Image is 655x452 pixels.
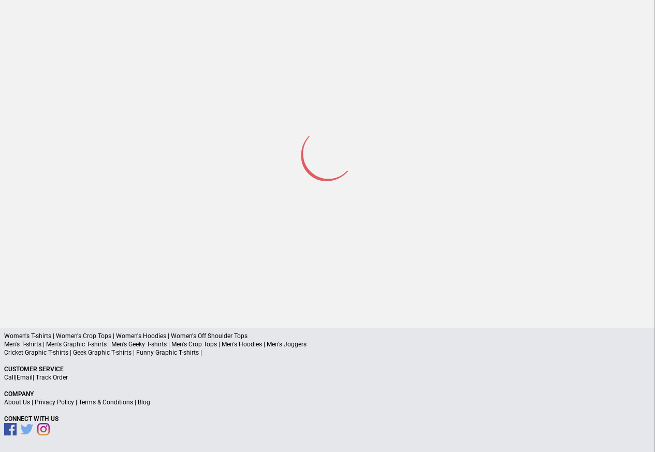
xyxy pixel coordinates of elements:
a: Call [4,374,15,381]
p: Men's T-shirts | Men's Graphic T-shirts | Men's Geeky T-shirts | Men's Crop Tops | Men's Hoodies ... [4,340,651,348]
p: Customer Service [4,365,651,373]
a: Blog [138,399,150,406]
a: Privacy Policy [35,399,74,406]
p: Connect With Us [4,415,651,423]
p: | | [4,373,651,382]
p: Cricket Graphic T-shirts | Geek Graphic T-shirts | Funny Graphic T-shirts | [4,348,651,357]
p: | | | [4,398,651,406]
a: Track Order [36,374,68,381]
p: Company [4,390,651,398]
a: Email [17,374,33,381]
a: About Us [4,399,30,406]
p: Women's T-shirts | Women's Crop Tops | Women's Hoodies | Women's Off Shoulder Tops [4,332,651,340]
a: Terms & Conditions [79,399,133,406]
